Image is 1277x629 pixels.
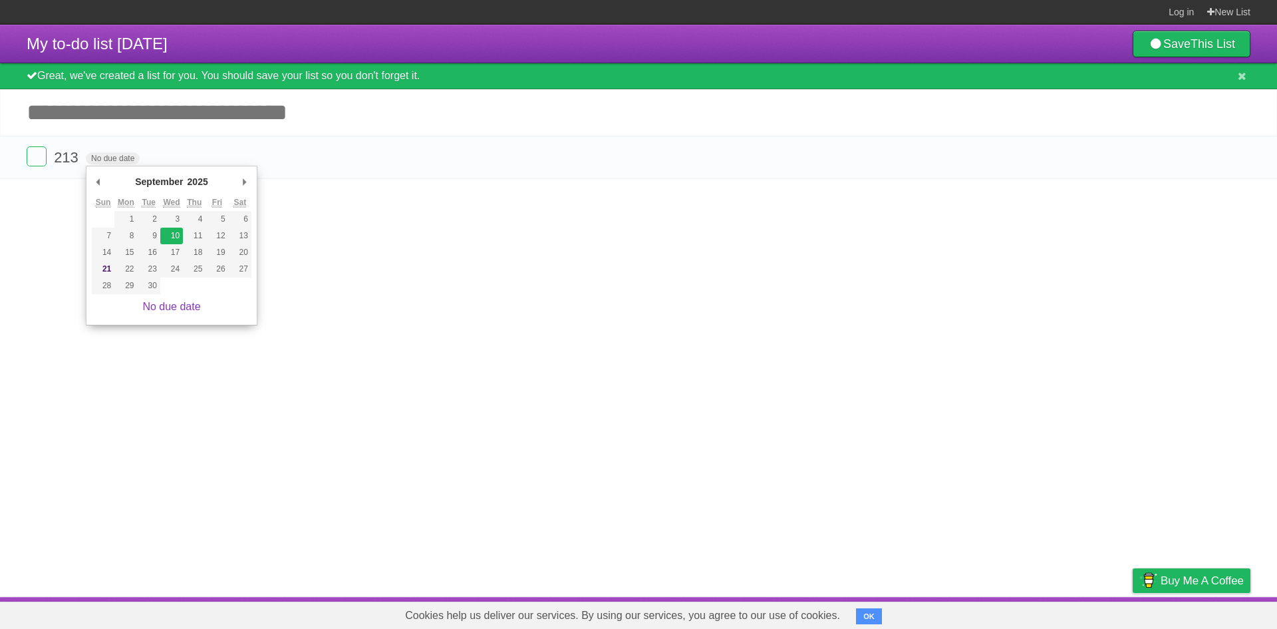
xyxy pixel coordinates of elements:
div: September [133,172,185,192]
span: 213 [54,149,82,166]
button: 15 [114,244,137,261]
button: 3 [160,211,183,228]
abbr: Friday [212,198,222,208]
button: 10 [160,228,183,244]
button: 16 [138,244,160,261]
div: 2025 [186,172,210,192]
button: 6 [229,211,251,228]
a: About [956,600,984,626]
button: 29 [114,278,137,294]
span: Buy me a coffee [1161,569,1244,592]
button: 12 [206,228,228,244]
button: 14 [92,244,114,261]
button: 23 [138,261,160,278]
b: This List [1191,37,1235,51]
abbr: Tuesday [142,198,155,208]
button: OK [856,608,882,624]
button: 30 [138,278,160,294]
a: Privacy [1115,600,1150,626]
button: 17 [160,244,183,261]
button: 13 [229,228,251,244]
a: SaveThis List [1133,31,1250,57]
button: 8 [114,228,137,244]
button: 27 [229,261,251,278]
button: 4 [183,211,206,228]
button: 18 [183,244,206,261]
abbr: Thursday [187,198,202,208]
button: 5 [206,211,228,228]
button: 7 [92,228,114,244]
button: 9 [138,228,160,244]
button: 22 [114,261,137,278]
a: Suggest a feature [1167,600,1250,626]
img: Buy me a coffee [1139,569,1157,592]
button: 19 [206,244,228,261]
a: No due date [142,301,200,312]
abbr: Sunday [96,198,111,208]
span: Cookies help us deliver our services. By using our services, you agree to our use of cookies. [392,602,853,629]
button: 11 [183,228,206,244]
button: 21 [92,261,114,278]
label: Done [27,146,47,166]
button: 26 [206,261,228,278]
button: 20 [229,244,251,261]
span: No due date [86,152,140,164]
button: 1 [114,211,137,228]
span: My to-do list [DATE] [27,35,168,53]
abbr: Wednesday [163,198,180,208]
a: Buy me a coffee [1133,568,1250,593]
a: Terms [1070,600,1099,626]
button: 2 [138,211,160,228]
abbr: Monday [118,198,134,208]
button: Next Month [238,172,251,192]
abbr: Saturday [233,198,246,208]
a: Developers [1000,600,1054,626]
button: Previous Month [92,172,105,192]
button: 24 [160,261,183,278]
button: 28 [92,278,114,294]
button: 25 [183,261,206,278]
